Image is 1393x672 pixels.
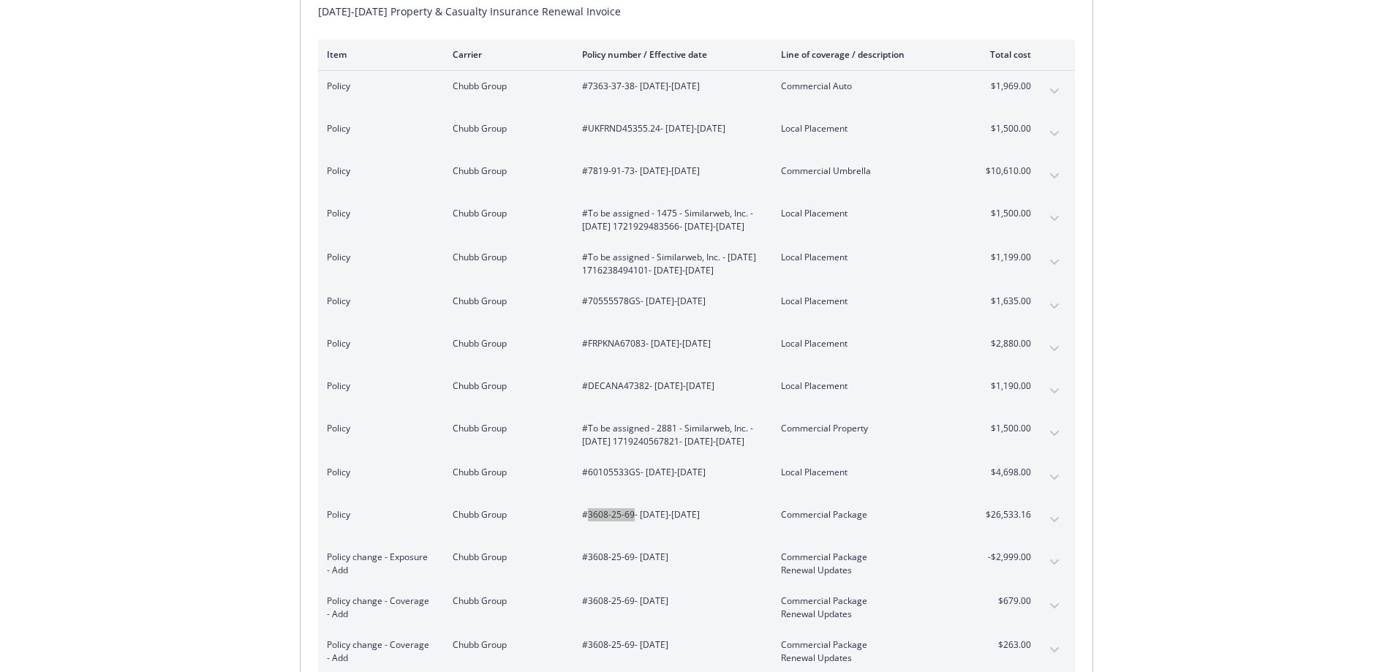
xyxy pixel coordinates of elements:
[453,466,559,479] span: Chubb Group
[582,295,758,308] span: #70555578GS - [DATE]-[DATE]
[582,122,758,135] span: #UKFRND45355.24 - [DATE]-[DATE]
[781,422,953,435] span: Commercial Property
[318,328,1075,371] div: PolicyChubb Group#FRPKNA67083- [DATE]-[DATE]Local Placement$2,880.00expand content
[781,608,953,621] span: Renewal Updates
[453,207,559,220] span: Chubb Group
[327,337,429,350] span: Policy
[781,122,953,135] span: Local Placement
[327,295,429,308] span: Policy
[976,80,1031,93] span: $1,969.00
[781,594,953,621] span: Commercial PackageRenewal Updates
[453,122,559,135] span: Chubb Group
[453,594,559,608] span: Chubb Group
[318,113,1075,156] div: PolicyChubb Group#UKFRND45355.24- [DATE]-[DATE]Local Placement$1,500.00expand content
[1043,380,1066,403] button: expand content
[582,380,758,393] span: #DECANA47382 - [DATE]-[DATE]
[976,165,1031,178] span: $10,610.00
[976,122,1031,135] span: $1,500.00
[781,594,953,608] span: Commercial Package
[976,422,1031,435] span: $1,500.00
[781,251,953,264] span: Local Placement
[318,156,1075,198] div: PolicyChubb Group#7819-91-73- [DATE]-[DATE]Commercial Umbrella$10,610.00expand content
[327,594,429,621] span: Policy change - Coverage - Add
[781,337,953,350] span: Local Placement
[318,4,1075,19] div: [DATE]-[DATE] Property & Casualty Insurance Renewal Invoice
[582,638,758,652] span: #3608-25-69 - [DATE]
[453,337,559,350] span: Chubb Group
[453,251,559,264] span: Chubb Group
[318,586,1075,630] div: Policy change - Coverage - AddChubb Group#3608-25-69- [DATE]Commercial PackageRenewal Updates$679...
[1043,508,1066,532] button: expand content
[327,466,429,479] span: Policy
[453,422,559,435] span: Chubb Group
[318,198,1075,242] div: PolicyChubb Group#To be assigned - 1475 - Similarweb, Inc. - [DATE] 1721929483566- [DATE]-[DATE]L...
[453,80,559,93] span: Chubb Group
[327,251,429,264] span: Policy
[1043,422,1066,445] button: expand content
[781,295,953,308] span: Local Placement
[781,564,953,577] span: Renewal Updates
[781,165,953,178] span: Commercial Umbrella
[781,207,953,220] span: Local Placement
[327,551,429,577] span: Policy change - Exposure - Add
[327,48,429,61] div: Item
[582,337,758,350] span: #FRPKNA67083 - [DATE]-[DATE]
[582,594,758,608] span: #3608-25-69 - [DATE]
[1043,165,1066,188] button: expand content
[781,652,953,665] span: Renewal Updates
[976,48,1031,61] div: Total cost
[976,466,1031,479] span: $4,698.00
[318,542,1075,586] div: Policy change - Exposure - AddChubb Group#3608-25-69- [DATE]Commercial PackageRenewal Updates-$2,...
[453,295,559,308] span: Chubb Group
[976,551,1031,564] span: -$2,999.00
[1043,466,1066,489] button: expand content
[1043,295,1066,318] button: expand content
[453,638,559,652] span: Chubb Group
[582,508,758,521] span: #3608-25-69 - [DATE]-[DATE]
[976,638,1031,652] span: $263.00
[453,508,559,521] span: Chubb Group
[582,207,758,233] span: #To be assigned - 1475 - Similarweb, Inc. - [DATE] 1721929483566 - [DATE]-[DATE]
[976,295,1031,308] span: $1,635.00
[976,594,1031,608] span: $679.00
[781,466,953,479] span: Local Placement
[453,380,559,393] span: Chubb Group
[781,638,953,665] span: Commercial PackageRenewal Updates
[781,380,953,393] span: Local Placement
[976,380,1031,393] span: $1,190.00
[781,508,953,521] span: Commercial Package
[327,165,429,178] span: Policy
[976,207,1031,220] span: $1,500.00
[781,48,953,61] div: Line of coverage / description
[318,242,1075,286] div: PolicyChubb Group#To be assigned - Similarweb, Inc. - [DATE] 1716238494101- [DATE]-[DATE]Local Pl...
[453,165,559,178] span: Chubb Group
[582,80,758,93] span: #7363-37-38 - [DATE]-[DATE]
[1043,551,1066,574] button: expand content
[781,551,953,577] span: Commercial PackageRenewal Updates
[1043,207,1066,230] button: expand content
[318,413,1075,457] div: PolicyChubb Group#To be assigned - 2881 - Similarweb, Inc. - [DATE] 1719240567821- [DATE]-[DATE]C...
[1043,337,1066,360] button: expand content
[781,551,953,564] span: Commercial Package
[781,80,953,93] span: Commercial Auto
[318,286,1075,328] div: PolicyChubb Group#70555578GS- [DATE]-[DATE]Local Placement$1,635.00expand content
[453,551,559,564] span: Chubb Group
[582,251,758,277] span: #To be assigned - Similarweb, Inc. - [DATE] 1716238494101 - [DATE]-[DATE]
[453,48,559,61] div: Carrier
